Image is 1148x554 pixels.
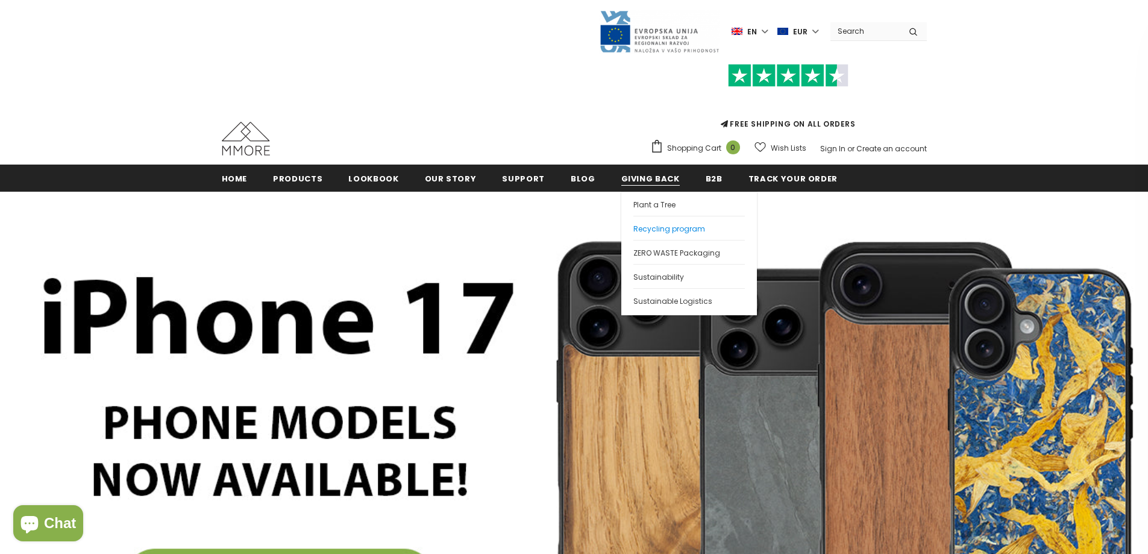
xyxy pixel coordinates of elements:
span: Our Story [425,173,477,184]
span: EUR [793,26,808,38]
a: Blog [571,165,595,192]
span: 0 [726,140,740,154]
img: i-lang-1.png [732,27,742,37]
a: Create an account [856,143,927,154]
span: Sustainability [633,272,684,282]
span: en [747,26,757,38]
iframe: Customer reviews powered by Trustpilot [650,87,927,118]
a: Sustainability [633,264,745,288]
span: ZERO WASTE Packaging [633,248,720,258]
span: Track your order [748,173,838,184]
a: Giving back [621,165,680,192]
span: B2B [706,173,723,184]
span: or [847,143,855,154]
img: Javni Razpis [599,10,720,54]
span: Lookbook [348,173,398,184]
img: Trust Pilot Stars [728,64,848,87]
span: support [502,173,545,184]
a: Sustainable Logistics [633,288,745,312]
inbox-online-store-chat: Shopify online store chat [10,505,87,544]
span: Home [222,173,248,184]
a: Shopping Cart 0 [650,139,746,157]
span: Plant a Tree [633,200,676,210]
a: support [502,165,545,192]
img: MMORE Cases [222,122,270,156]
a: Lookbook [348,165,398,192]
span: Wish Lists [771,142,806,154]
span: Recycling program [633,224,705,234]
a: Sign In [820,143,845,154]
a: Javni Razpis [599,26,720,36]
a: Products [273,165,322,192]
a: Plant a Tree [633,192,745,216]
a: Wish Lists [754,137,806,159]
a: B2B [706,165,723,192]
span: FREE SHIPPING ON ALL ORDERS [650,69,927,129]
span: Shopping Cart [667,142,721,154]
a: Track your order [748,165,838,192]
a: Our Story [425,165,477,192]
input: Search Site [830,22,900,40]
a: Recycling program [633,216,745,240]
span: Blog [571,173,595,184]
span: Products [273,173,322,184]
a: Home [222,165,248,192]
span: Sustainable Logistics [633,296,712,306]
span: Giving back [621,173,680,184]
a: ZERO WASTE Packaging [633,240,745,264]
